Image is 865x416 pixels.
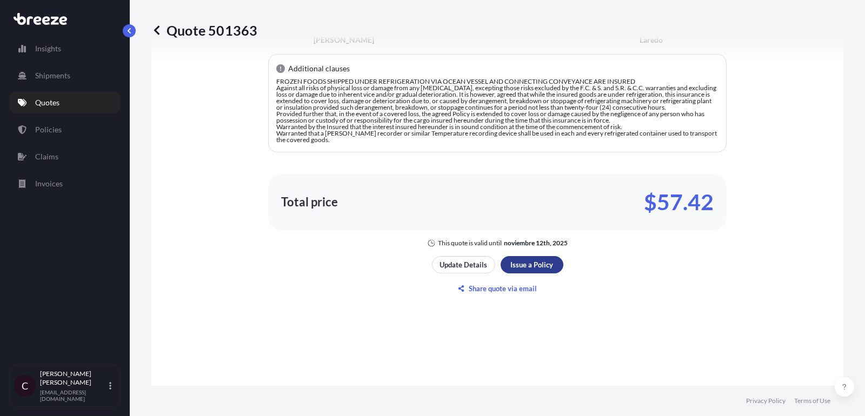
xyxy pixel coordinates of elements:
[35,70,70,81] p: Shipments
[276,78,718,143] p: FROZEN FOODS SHIPPED UNDER REFRIGERATION VIA OCEAN VESSEL AND CONNECTING CONVEYANCE ARE INSURED A...
[469,283,537,294] p: Share quote via email
[35,124,62,135] p: Policies
[9,65,121,86] a: Shipments
[35,97,59,108] p: Quotes
[281,197,338,207] p: Total price
[9,173,121,194] a: Invoices
[644,193,714,211] p: $57.42
[288,63,350,74] p: Additional clauses
[35,43,61,54] p: Insights
[438,239,502,247] p: This quote is valid until
[35,178,63,189] p: Invoices
[432,280,563,297] button: Share quote via email
[35,151,58,162] p: Claims
[510,259,553,270] p: Issue a Policy
[22,380,28,391] span: C
[9,38,121,59] a: Insights
[504,239,568,247] p: noviembre 12th, 2025
[794,397,830,405] a: Terms of Use
[151,22,257,39] p: Quote 501363
[746,397,786,405] a: Privacy Policy
[40,389,107,402] p: [EMAIL_ADDRESS][DOMAIN_NAME]
[501,256,563,273] button: Issue a Policy
[9,146,121,167] a: Claims
[440,259,487,270] p: Update Details
[432,256,495,273] button: Update Details
[40,370,107,387] p: [PERSON_NAME] [PERSON_NAME]
[9,119,121,140] a: Policies
[9,92,121,113] a: Quotes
